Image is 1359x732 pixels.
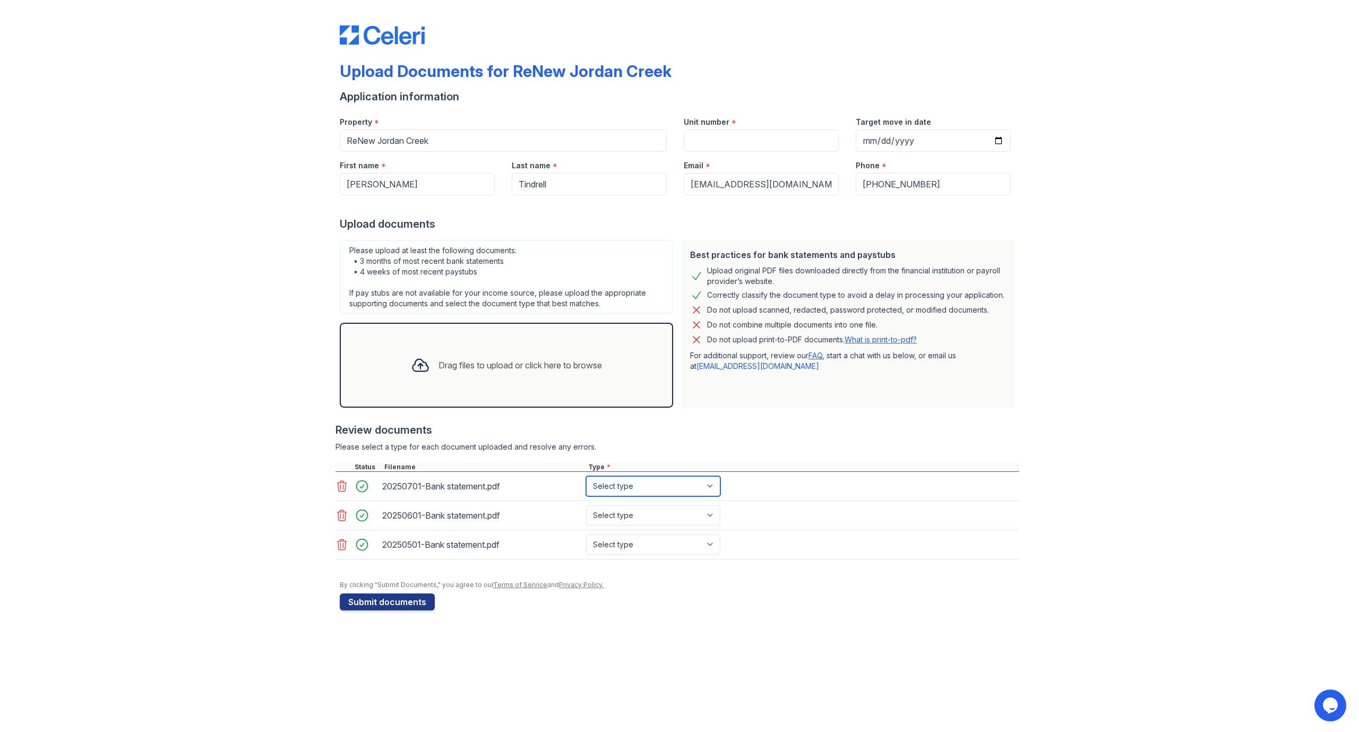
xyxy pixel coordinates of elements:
[707,265,1007,287] div: Upload original PDF files downloaded directly from the financial institution or payroll provider’...
[340,240,673,314] div: Please upload at least the following documents: • 3 months of most recent bank statements • 4 wee...
[340,160,379,171] label: First name
[336,423,1019,437] div: Review documents
[382,478,582,495] div: 20250701-Bank statement.pdf
[382,536,582,553] div: 20250501-Bank statement.pdf
[512,160,551,171] label: Last name
[586,463,1019,471] div: Type
[438,359,602,372] div: Drag files to upload or click here to browse
[707,289,1004,302] div: Correctly classify the document type to avoid a delay in processing your application.
[690,350,1007,372] p: For additional support, review our , start a chat with us below, or email us at
[559,581,604,589] a: Privacy Policy.
[340,89,1019,104] div: Application information
[1314,690,1348,721] iframe: chat widget
[352,463,382,471] div: Status
[696,361,819,371] a: [EMAIL_ADDRESS][DOMAIN_NAME]
[340,581,1019,589] div: By clicking "Submit Documents," you agree to our and
[382,463,586,471] div: Filename
[340,62,672,81] div: Upload Documents for ReNew Jordan Creek
[684,160,703,171] label: Email
[845,335,917,344] a: What is print-to-pdf?
[690,248,1007,261] div: Best practices for bank statements and paystubs
[382,507,582,524] div: 20250601-Bank statement.pdf
[707,334,917,345] p: Do not upload print-to-PDF documents.
[340,593,435,610] button: Submit documents
[340,25,425,45] img: CE_Logo_Blue-a8612792a0a2168367f1c8372b55b34899dd931a85d93a1a3d3e32e68fde9ad4.png
[707,304,989,316] div: Do not upload scanned, redacted, password protected, or modified documents.
[340,217,1019,231] div: Upload documents
[707,318,878,331] div: Do not combine multiple documents into one file.
[856,117,931,127] label: Target move in date
[340,117,372,127] label: Property
[684,117,729,127] label: Unit number
[856,160,880,171] label: Phone
[493,581,547,589] a: Terms of Service
[808,351,822,360] a: FAQ
[336,442,1019,452] div: Please select a type for each document uploaded and resolve any errors.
